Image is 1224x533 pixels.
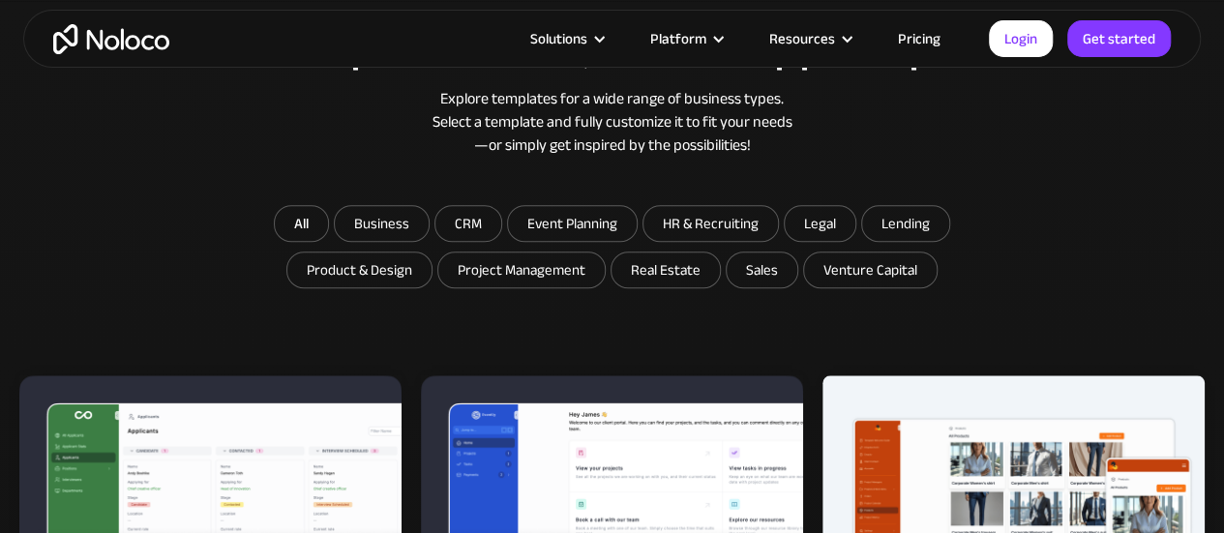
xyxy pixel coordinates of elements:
[1067,20,1171,57] a: Get started
[225,205,1000,293] form: Email Form
[53,24,169,54] a: home
[650,26,706,51] div: Platform
[274,205,329,242] a: All
[530,26,587,51] div: Solutions
[19,87,1205,157] div: Explore templates for a wide range of business types. Select a template and fully customize it to...
[626,26,745,51] div: Platform
[745,26,874,51] div: Resources
[769,26,835,51] div: Resources
[989,20,1053,57] a: Login
[506,26,626,51] div: Solutions
[874,26,965,51] a: Pricing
